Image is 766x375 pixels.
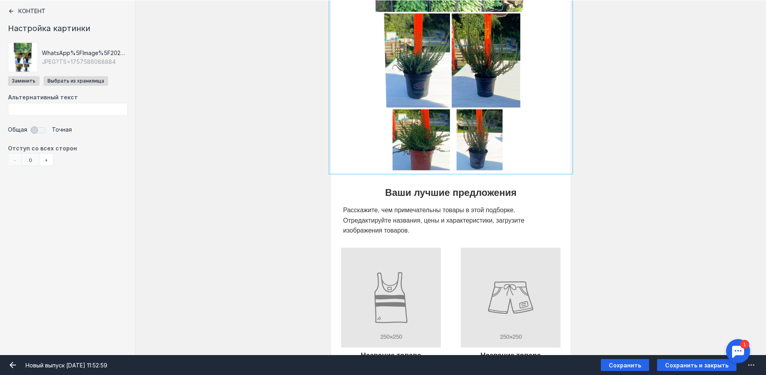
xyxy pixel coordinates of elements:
[601,359,649,371] button: Сохранить
[42,58,116,65] div: JPEG?TS=1757586088884
[8,22,128,34] div: Настройка картинки
[21,153,39,166] div: 0
[48,124,72,136] span: Точная
[665,362,728,369] span: Сохранить и закрыть
[657,359,736,371] button: Сохранить и закрыть
[39,153,53,166] div: +
[8,8,128,14] div: Контент
[8,42,38,72] img: WhatsApp%5FImage%5F2025%5F09%5F11%5Fat%5F13.20.54.jpeg
[8,94,128,103] label: Альтернативный текст
[8,124,31,136] span: Общая
[8,76,39,86] span: Заменить
[609,362,641,369] span: Сохранить
[8,145,128,153] label: Отступ со всех сторон
[26,362,107,369] span: Новый выпуск [DATE] 11:52:59
[18,5,27,14] div: 1
[42,49,128,56] div: WhatsApp%5FImage%5F2025%5F09%5F11%5Fat%5F13.20.54.jpeg?ts=1757586088884
[43,76,108,86] button: Выбрать из хранилища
